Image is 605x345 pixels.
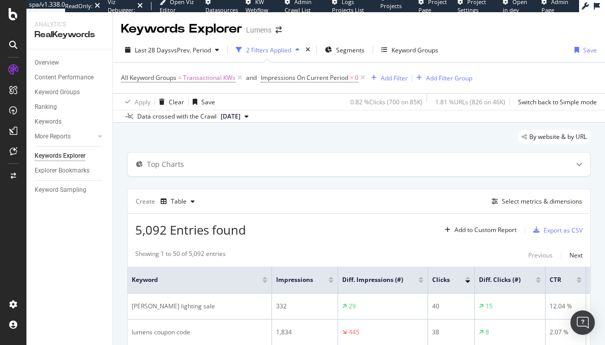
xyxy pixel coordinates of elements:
[336,46,365,54] span: Segments
[35,131,71,142] div: More Reports
[246,25,271,35] div: Lumens
[550,275,561,284] span: CTR
[570,310,595,335] div: Open Intercom Messenger
[135,249,226,262] div: Showing 1 to 50 of 5,092 entries
[35,151,85,161] div: Keywords Explorer
[479,275,521,284] span: Diff. Clicks (#)
[246,73,257,82] div: and
[35,117,105,127] a: Keywords
[121,94,150,110] button: Apply
[35,72,94,83] div: Content Performance
[488,195,582,208] button: Select metrics & dimensions
[35,117,62,127] div: Keywords
[441,222,517,238] button: Add to Custom Report
[349,328,359,337] div: 445
[205,6,238,14] span: Datasources
[276,302,334,311] div: 332
[132,328,267,337] div: lumens coupon code
[518,98,597,106] div: Switch back to Simple mode
[380,2,402,18] span: Projects List
[367,72,408,84] button: Add Filter
[502,197,582,206] div: Select metrics & dimensions
[261,73,348,82] span: Impressions On Current Period
[349,302,356,311] div: 29
[35,102,105,112] a: Ranking
[583,46,597,54] div: Save
[350,98,422,106] div: 0.82 % Clicks ( 700 on 85K )
[135,221,246,238] span: 5,092 Entries found
[35,87,80,98] div: Keyword Groups
[528,249,553,262] button: Previous
[276,26,282,34] div: arrow-right-arrow-left
[550,302,582,311] div: 12.04 %
[350,73,353,82] span: >
[35,185,105,195] a: Keyword Sampling
[121,73,176,82] span: All Keyword Groups
[381,74,408,82] div: Add Filter
[35,102,57,112] div: Ranking
[183,71,235,85] span: Transactional KWs
[321,42,369,58] button: Segments
[132,302,267,311] div: [PERSON_NAME] lighting sale
[276,328,334,337] div: 1,834
[136,193,199,210] div: Create
[246,46,291,54] div: 2 Filters Applied
[355,71,358,85] span: 0
[570,42,597,58] button: Save
[217,110,253,123] button: [DATE]
[412,72,472,84] button: Add Filter Group
[65,2,93,10] div: ReadOnly:
[189,94,215,110] button: Save
[135,98,150,106] div: Apply
[377,42,442,58] button: Keyword Groups
[35,72,105,83] a: Content Performance
[486,328,489,337] div: 8
[569,251,583,260] div: Next
[35,165,105,176] a: Explorer Bookmarks
[178,73,181,82] span: =
[171,46,211,54] span: vs Prev. Period
[155,94,184,110] button: Clear
[35,151,105,161] a: Keywords Explorer
[137,112,217,121] div: Data crossed with the Crawl
[35,131,95,142] a: More Reports
[432,302,470,311] div: 40
[35,185,86,195] div: Keyword Sampling
[201,98,215,106] div: Save
[304,45,312,55] div: times
[543,226,583,235] div: Export as CSV
[550,328,582,337] div: 2.07 %
[171,198,187,205] div: Table
[529,222,583,238] button: Export as CSV
[35,57,105,68] a: Overview
[455,227,517,233] div: Add to Custom Report
[35,20,104,29] div: Analytics
[529,134,587,140] span: By website & by URL
[342,275,403,284] span: Diff. Impressions (#)
[432,275,450,284] span: Clicks
[35,57,59,68] div: Overview
[528,251,553,260] div: Previous
[35,165,89,176] div: Explorer Bookmarks
[35,87,105,98] a: Keyword Groups
[169,98,184,106] div: Clear
[232,42,304,58] button: 2 Filters Applied
[514,94,597,110] button: Switch back to Simple mode
[432,328,470,337] div: 38
[147,159,184,169] div: Top Charts
[391,46,438,54] div: Keyword Groups
[569,249,583,262] button: Next
[518,130,591,144] div: legacy label
[276,275,313,284] span: Impressions
[132,275,247,284] span: Keyword
[435,98,505,106] div: 1.81 % URLs ( 826 on 46K )
[426,74,472,82] div: Add Filter Group
[486,302,493,311] div: 15
[221,112,240,121] span: 2025 Oct. 3rd
[157,193,199,210] button: Table
[121,20,242,38] div: Keywords Explorer
[135,46,171,54] span: Last 28 Days
[121,42,223,58] button: Last 28 DaysvsPrev. Period
[35,29,104,41] div: RealKeywords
